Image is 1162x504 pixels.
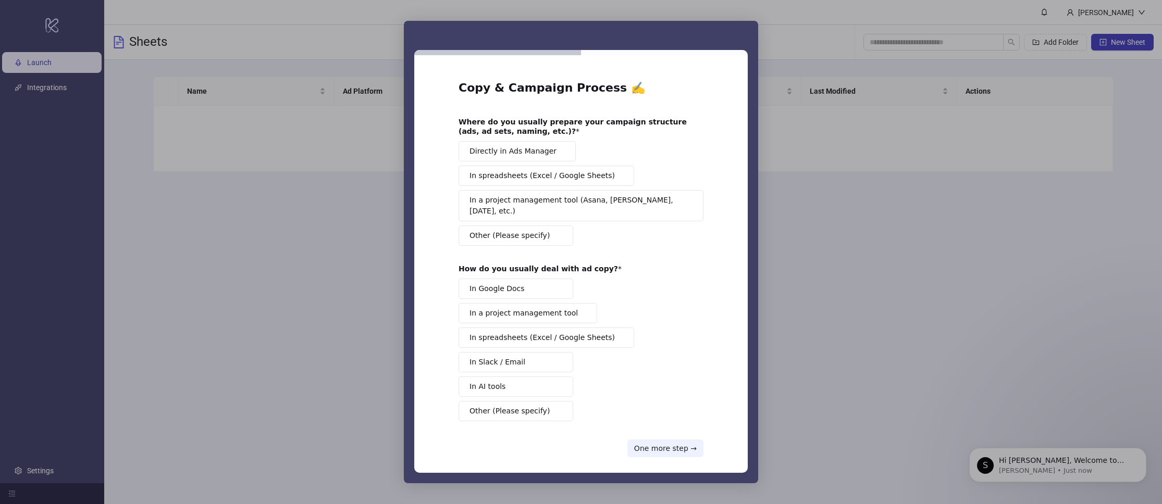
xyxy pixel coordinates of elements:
[23,31,40,48] div: Profile image for Simon
[459,118,687,135] b: Where do you usually prepare your campaign structure (ads, ad sets, naming, etc.)?
[459,327,634,348] button: In spreadsheets (Excel / Google Sheets)
[469,308,578,319] span: In a project management tool
[469,195,685,217] span: In a project management tool (Asana, [PERSON_NAME], [DATE], etc.)
[459,279,573,299] button: In Google Docs
[627,439,703,457] button: One more step →
[459,225,573,246] button: Other (Please specify)
[459,376,573,397] button: In AI tools
[469,406,550,417] span: Other (Please specify)
[469,283,525,294] span: In Google Docs
[469,146,557,157] span: Directly in Ads Manager
[469,170,615,181] span: In spreadsheets (Excel / Google Sheets)
[459,264,618,273] b: How do you usually deal with ad copy?
[16,22,193,56] div: message notification from Simon, Just now. Hi Kevin, Welcome to Kitchn.io! 🎉 You’re all set to st...
[459,141,576,161] button: Directly in Ads Manager
[459,352,573,372] button: In Slack / Email
[459,190,703,221] button: In a project management tool (Asana, [PERSON_NAME], [DATE], etc.)
[469,381,505,392] span: In AI tools
[459,401,573,421] button: Other (Please specify)
[45,40,180,49] p: Message from Simon, sent Just now
[469,357,525,368] span: In Slack / Email
[459,81,645,94] b: Copy & Campaign Process ✍️
[469,332,615,343] span: In spreadsheets (Excel / Google Sheets)
[45,30,179,246] span: Hi [PERSON_NAME], Welcome to [DOMAIN_NAME]! 🎉 You’re all set to start launching ads effortlessly....
[469,230,550,241] span: Other (Please specify)
[459,303,597,323] button: In a project management tool
[459,166,634,186] button: In spreadsheets (Excel / Google Sheets)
